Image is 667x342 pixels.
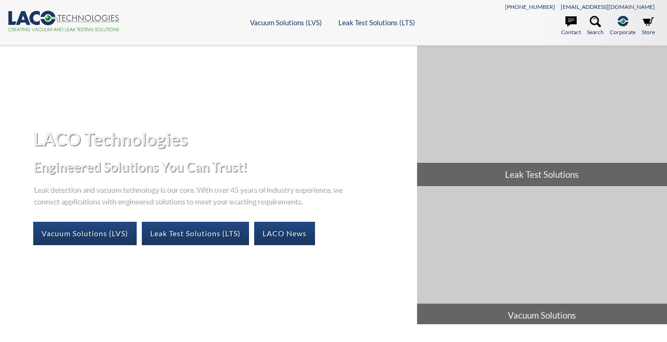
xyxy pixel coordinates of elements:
span: Leak Test Solutions [417,163,667,186]
p: Leak detection and vacuum technology is our core. With over 45 years of industry experience, we c... [33,183,347,207]
a: [PHONE_NUMBER] [505,3,555,10]
a: Vacuum Solutions (LVS) [250,18,322,27]
span: Vacuum Solutions [417,304,667,327]
a: Contact [561,16,581,36]
h2: Engineered Solutions You Can Trust! [33,158,409,175]
a: Leak Test Solutions [417,46,667,186]
a: Search [587,16,604,36]
a: Vacuum Solutions [417,187,667,327]
a: Vacuum Solutions (LVS) [33,222,137,245]
span: Corporate [610,28,636,36]
a: [EMAIL_ADDRESS][DOMAIN_NAME] [561,3,655,10]
a: Leak Test Solutions (LTS) [142,222,249,245]
h1: LACO Technologies [33,127,409,150]
a: Leak Test Solutions (LTS) [338,18,415,27]
a: Store [642,16,655,36]
a: LACO News [254,222,315,245]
